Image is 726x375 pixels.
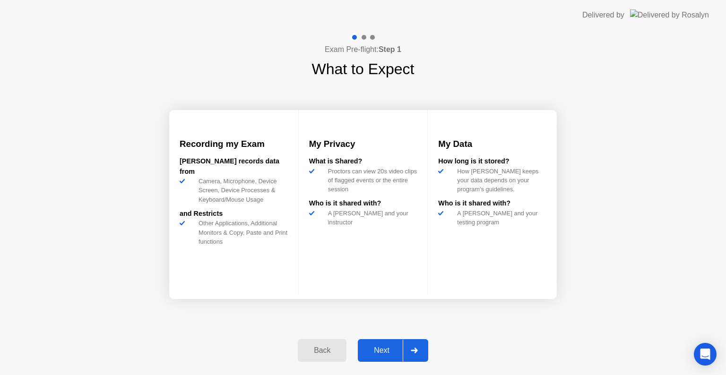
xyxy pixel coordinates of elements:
[453,209,546,227] div: A [PERSON_NAME] and your testing program
[379,45,401,53] b: Step 1
[694,343,717,366] div: Open Intercom Messenger
[453,167,546,194] div: How [PERSON_NAME] keeps your data depends on your program’s guidelines.
[309,198,417,209] div: Who is it shared with?
[438,156,546,167] div: How long is it stored?
[195,219,288,246] div: Other Applications, Additional Monitors & Copy, Paste and Print functions
[312,58,415,80] h1: What to Expect
[438,198,546,209] div: Who is it shared with?
[309,137,417,151] h3: My Privacy
[309,156,417,167] div: What is Shared?
[361,346,403,355] div: Next
[630,9,709,20] img: Delivered by Rosalyn
[180,137,288,151] h3: Recording my Exam
[298,339,346,362] button: Back
[438,137,546,151] h3: My Data
[358,339,428,362] button: Next
[180,156,288,177] div: [PERSON_NAME] records data from
[582,9,624,21] div: Delivered by
[195,177,288,204] div: Camera, Microphone, Device Screen, Device Processes & Keyboard/Mouse Usage
[324,167,417,194] div: Proctors can view 20s video clips of flagged events or the entire session
[324,209,417,227] div: A [PERSON_NAME] and your instructor
[180,209,288,219] div: and Restricts
[301,346,344,355] div: Back
[325,44,401,55] h4: Exam Pre-flight:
